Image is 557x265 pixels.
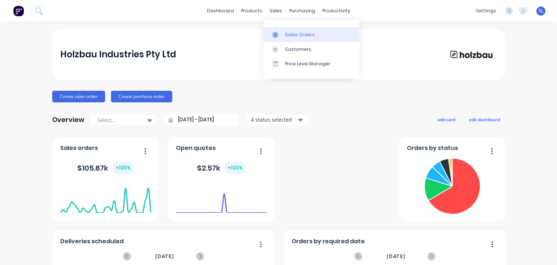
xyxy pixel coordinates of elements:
div: Overview [52,113,84,127]
div: sales [266,5,286,16]
div: + 100 % [224,162,246,174]
div: Price Level Manager [285,61,330,67]
button: Create purchase order [111,91,172,102]
div: products [238,5,266,16]
div: $ 2.57k [197,162,246,174]
button: edit dashboard [464,115,505,124]
div: productivity [319,5,354,16]
div: + 100 % [112,162,134,174]
span: Open quotes [176,144,216,152]
span: [DATE] [155,252,174,260]
button: 4 status selected [247,114,309,125]
span: [DATE] [387,252,405,260]
span: SL [539,8,544,14]
div: $ 105.87k [77,162,134,174]
div: purchasing [286,5,319,16]
div: Customers [285,46,311,53]
a: Sales Orders [263,27,359,42]
a: dashboard [203,5,238,16]
img: Factory [13,5,24,16]
img: Holzbau Industries Pty Ltd [446,47,497,62]
button: Create sales order [52,91,105,102]
span: Orders by status [407,144,458,152]
button: add card [433,115,460,124]
span: Orders by required date [292,237,365,246]
div: Sales Orders [285,32,315,38]
a: Customers [263,42,359,57]
div: Holzbau Industries Pty Ltd [60,47,176,62]
span: Sales orders [60,144,98,152]
div: 4 status selected [251,116,297,123]
div: settings [473,5,500,16]
a: Price Level Manager [263,57,359,71]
